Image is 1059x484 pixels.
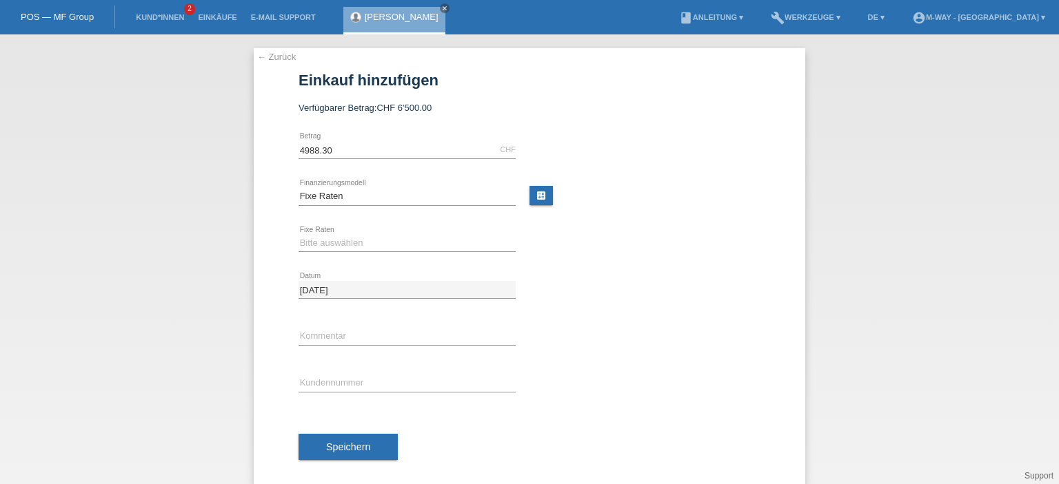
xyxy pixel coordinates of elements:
i: build [771,11,785,25]
button: Speichern [299,434,398,460]
span: 2 [184,3,195,15]
a: buildWerkzeuge ▾ [764,13,847,21]
span: CHF 6'500.00 [376,103,432,113]
a: DE ▾ [861,13,891,21]
a: Support [1025,471,1053,481]
a: POS — MF Group [21,12,94,22]
div: Verfügbarer Betrag: [299,103,760,113]
i: calculate [536,190,547,201]
a: [PERSON_NAME] [365,12,438,22]
span: Speichern [326,441,370,452]
i: book [679,11,693,25]
a: calculate [529,186,553,205]
a: bookAnleitung ▾ [672,13,750,21]
a: Kund*innen [129,13,191,21]
a: Einkäufe [191,13,243,21]
i: close [441,5,448,12]
a: ← Zurück [257,52,296,62]
a: account_circlem-way - [GEOGRAPHIC_DATA] ▾ [905,13,1052,21]
a: close [440,3,450,13]
h1: Einkauf hinzufügen [299,72,760,89]
div: CHF [500,145,516,154]
i: account_circle [912,11,926,25]
a: E-Mail Support [244,13,323,21]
